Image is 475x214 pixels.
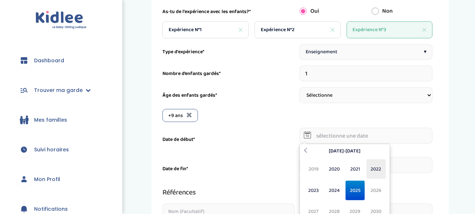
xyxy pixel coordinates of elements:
[300,66,433,81] input: Nombre d’enfants gardés
[162,186,195,198] span: Références
[162,136,195,143] label: Date de début*
[306,48,337,56] span: Enseignement
[304,159,323,179] span: 2019
[34,146,69,154] span: Suivi horaires
[34,87,83,94] span: Trouver ma garde
[169,26,202,34] span: Expérience N°1
[366,7,438,16] div: Non
[346,181,365,200] span: 2025
[34,57,64,64] span: Dashboard
[325,159,344,179] span: 2020
[162,70,221,77] label: Nombre d’enfants gardés*
[162,165,188,173] label: Date de fin*
[367,159,386,179] span: 2022
[300,144,433,151] span: Ce champ est obligatoire
[162,8,251,16] label: As-tu de l'expérience avec les enfants?*
[34,176,60,183] span: Mon Profil
[34,116,67,124] span: Mes familles
[11,107,111,133] a: Mes familles
[367,181,386,200] span: 2026
[11,137,111,163] a: Suivi horaires
[353,26,387,34] span: Expérience N°3
[294,7,366,16] div: Oui
[11,166,111,192] a: Mon Profil
[261,26,294,34] span: Expérience N°2
[346,159,365,179] span: 2021
[310,146,380,157] th: [DATE]-[DATE]
[11,47,111,74] a: Dashboard
[36,11,87,29] img: logo.svg
[424,48,426,56] span: ▾
[162,92,217,99] label: Âge des enfants gardés*
[325,181,344,200] span: 2024
[168,112,183,119] span: +9 ans
[11,77,111,103] a: Trouver ma garde
[304,181,323,200] span: 2023
[300,128,433,144] input: sélectionne une date
[34,205,68,213] span: Notifications
[162,48,205,56] label: Type d'expérience*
